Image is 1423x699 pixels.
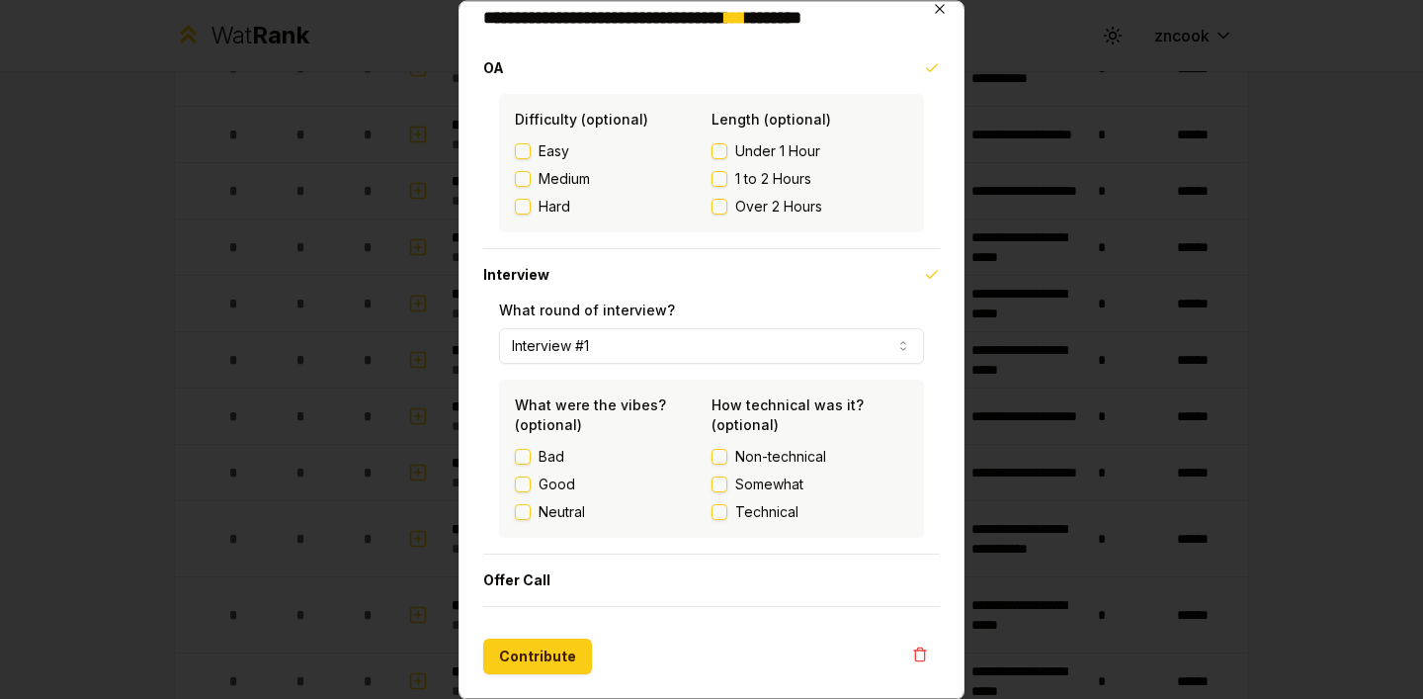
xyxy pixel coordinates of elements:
[483,94,940,248] div: OA
[515,199,531,215] button: Hard
[539,447,564,467] label: Bad
[515,171,531,187] button: Medium
[539,475,575,494] label: Good
[539,502,585,522] label: Neutral
[735,475,803,494] span: Somewhat
[711,111,831,128] label: Length (optional)
[483,301,940,554] div: Interview
[483,43,940,94] button: OA
[735,197,822,217] span: Over 2 Hours
[483,249,940,301] button: Interview
[711,504,727,520] button: Technical
[483,639,592,674] button: Contribute
[735,447,826,467] span: Non-technical
[735,169,811,189] span: 1 to 2 Hours
[483,555,940,606] button: Offer Call
[515,143,531,159] button: Easy
[711,143,727,159] button: Under 1 Hour
[735,141,820,161] span: Under 1 Hour
[711,477,727,492] button: Somewhat
[711,199,727,215] button: Over 2 Hours
[539,197,570,217] span: Hard
[515,111,648,128] label: Difficulty (optional)
[711,171,727,187] button: 1 to 2 Hours
[735,502,798,522] span: Technical
[515,396,666,433] label: What were the vibes? (optional)
[539,169,590,189] span: Medium
[711,396,864,433] label: How technical was it? (optional)
[539,141,569,161] span: Easy
[711,449,727,465] button: Non-technical
[499,302,675,318] label: What round of interview?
